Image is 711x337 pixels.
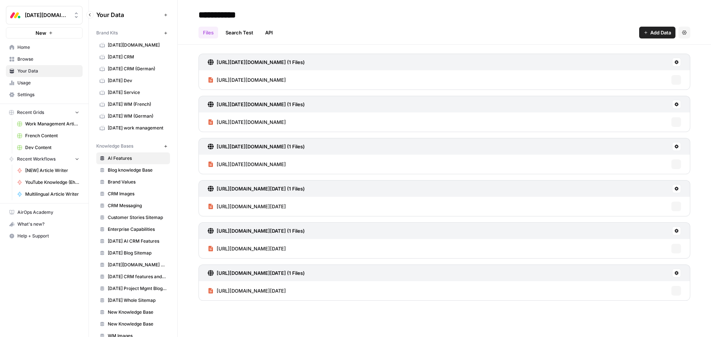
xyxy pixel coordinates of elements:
a: French Content [14,130,83,142]
span: AirOps Academy [17,209,79,216]
span: [DATE] Service [108,89,167,96]
span: Add Data [650,29,671,36]
span: Multilingual Article Writer [25,191,79,198]
a: Brand Values [96,176,170,188]
a: YouTube Knowledge (Ehud) [14,176,83,188]
a: Files [198,27,218,38]
a: [DATE] Blog Sitemap [96,247,170,259]
a: CRM Images [96,188,170,200]
h3: [URL][DOMAIN_NAME][DATE] (1 Files) [217,269,305,277]
a: Customer Stories Sitemap [96,212,170,223]
span: [DATE] Blog Sitemap [108,250,167,256]
span: [DATE][DOMAIN_NAME] AI offering [108,262,167,268]
a: Settings [6,89,83,101]
a: Browse [6,53,83,65]
span: Browse [17,56,79,63]
span: AI Features [108,155,167,162]
a: [DATE] Dev [96,75,170,87]
a: Blog knowledge Base [96,164,170,176]
a: [URL][DATE][DOMAIN_NAME] (1 Files) [208,96,305,112]
a: Multilingual Article Writer [14,188,83,200]
button: Recent Workflows [6,154,83,165]
span: Work Management Article Grid [25,121,79,127]
span: Blog knowledge Base [108,167,167,173]
h3: [URL][DATE][DOMAIN_NAME] (1 Files) [217,58,305,66]
span: [DATE] AI CRM Features [108,238,167,245]
span: [DATE] CRM (German) [108,65,167,72]
a: CRM Messaging [96,200,170,212]
button: Help + Support [6,230,83,242]
button: Recent Grids [6,107,83,118]
a: AirOps Academy [6,206,83,218]
a: [DATE] work management [96,122,170,134]
a: Search Test [221,27,258,38]
button: Add Data [639,27,675,38]
a: Enterprise Capabilities [96,223,170,235]
a: [URL][DATE][DOMAIN_NAME] [208,112,286,132]
span: Dev Content [25,144,79,151]
button: What's new? [6,218,83,230]
a: [DATE][DOMAIN_NAME] [96,39,170,51]
a: [URL][DOMAIN_NAME][DATE] [208,197,286,216]
span: [DATE] WM (French) [108,101,167,108]
span: [DATE][DOMAIN_NAME] [108,42,167,48]
span: [URL][DOMAIN_NAME][DATE] [217,245,286,252]
a: [URL][DOMAIN_NAME][DATE] (1 Files) [208,265,305,281]
a: [DATE] Whole Sitemap [96,294,170,306]
span: [URL][DOMAIN_NAME][DATE] [217,287,286,294]
a: [URL][DOMAIN_NAME][DATE] [208,239,286,258]
span: [DATE] Dev [108,77,167,84]
span: YouTube Knowledge (Ehud) [25,179,79,186]
img: Monday.com Logo [9,9,22,22]
span: [DATE] CRM features and use cases [108,273,167,280]
span: French Content [25,132,79,139]
span: Home [17,44,79,51]
a: [URL][DOMAIN_NAME][DATE] (1 Files) [208,181,305,197]
h3: [URL][DOMAIN_NAME][DATE] (1 Files) [217,185,305,192]
h3: [URL][DATE][DOMAIN_NAME] (1 Files) [217,101,305,108]
a: [URL][DOMAIN_NAME][DATE] (1 Files) [208,223,305,239]
span: Recent Grids [17,109,44,116]
span: Customer Stories Sitemap [108,214,167,221]
a: [URL][DATE][DOMAIN_NAME] (1 Files) [208,54,305,70]
a: [DATE] CRM [96,51,170,63]
a: [DATE][DOMAIN_NAME] AI offering [96,259,170,271]
span: Recent Workflows [17,156,56,162]
button: Workspace: Monday.com [6,6,83,24]
span: [URL][DATE][DOMAIN_NAME] [217,161,286,168]
span: [DATE] Project Mgmt Blog Sitemap [108,285,167,292]
a: [DATE] Project Mgmt Blog Sitemap [96,283,170,294]
a: [URL][DATE][DOMAIN_NAME] [208,155,286,174]
a: [DATE] CRM features and use cases [96,271,170,283]
a: [URL][DATE][DOMAIN_NAME] (1 Files) [208,138,305,155]
a: [DATE] WM (German) [96,110,170,122]
span: [URL][DATE][DOMAIN_NAME] [217,118,286,126]
span: [URL][DATE][DOMAIN_NAME] [217,76,286,84]
span: Help + Support [17,233,79,239]
a: Your Data [6,65,83,77]
a: [DATE] CRM (German) [96,63,170,75]
a: Home [6,41,83,53]
a: New Knowledge Base [96,318,170,330]
span: New Knowledge Base [108,309,167,316]
span: New [36,29,46,37]
span: [DATE][DOMAIN_NAME] [25,11,70,19]
span: Brand Kits [96,30,118,36]
a: [URL][DOMAIN_NAME][DATE] [208,281,286,300]
span: CRM Images [108,191,167,197]
span: [DATE] WM (German) [108,113,167,119]
button: New [6,27,83,38]
a: Work Management Article Grid [14,118,83,130]
a: [DATE] AI CRM Features [96,235,170,247]
a: Usage [6,77,83,89]
span: Brand Values [108,179,167,185]
div: What's new? [6,219,82,230]
span: Usage [17,80,79,86]
span: Settings [17,91,79,98]
a: [URL][DATE][DOMAIN_NAME] [208,70,286,90]
span: Your Data [17,68,79,74]
h3: [URL][DOMAIN_NAME][DATE] (1 Files) [217,227,305,235]
a: API [261,27,277,38]
span: [NEW] Article Writer [25,167,79,174]
span: Knowledge Bases [96,143,133,149]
